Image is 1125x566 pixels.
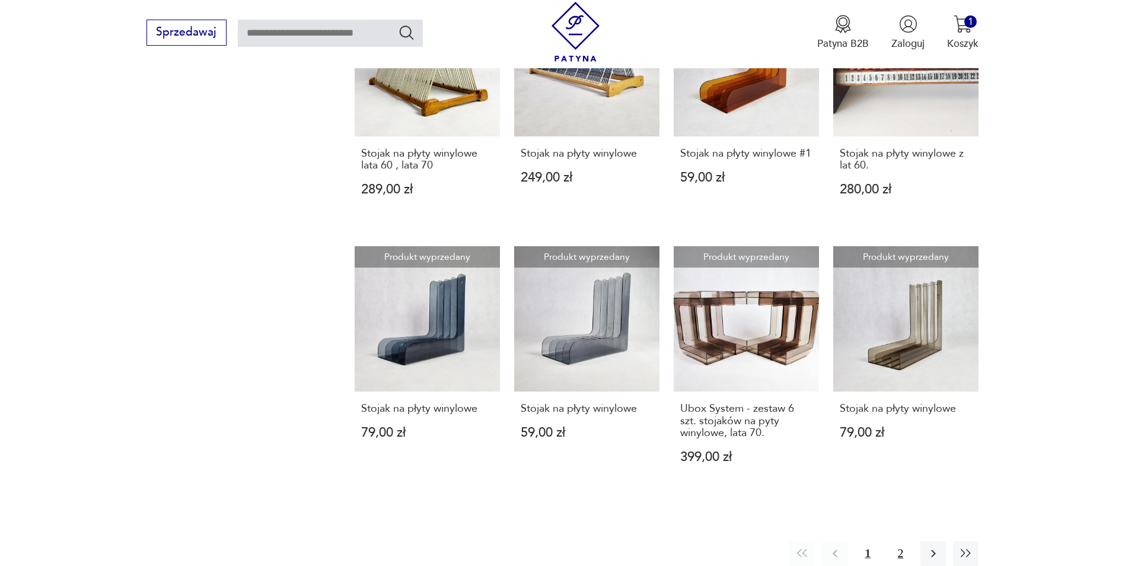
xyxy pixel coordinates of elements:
[514,246,659,491] a: Produkt wyprzedanyStojak na płyty winyloweStojak na płyty winylowe59,00 zł
[817,37,869,50] p: Patyna B2B
[521,427,653,439] p: 59,00 zł
[361,403,493,415] h3: Stojak na płyty winylowe
[833,246,979,491] a: Produkt wyprzedanyStojak na płyty winyloweStojak na płyty winylowe79,00 zł
[521,403,653,415] h3: Stojak na płyty winylowe
[817,15,869,50] button: Patyna B2B
[521,148,653,160] h3: Stojak na płyty winylowe
[680,171,812,184] p: 59,00 zł
[674,246,819,491] a: Produkt wyprzedanyUbox System - zestaw 6 szt. stojaków na pyty winylowe, lata 70.Ubox System - ze...
[521,171,653,184] p: 249,00 zł
[834,15,852,33] img: Ikona medalu
[891,15,925,50] button: Zaloguj
[355,246,500,491] a: Produkt wyprzedanyStojak na płyty winyloweStojak na płyty winylowe79,00 zł
[398,24,415,41] button: Szukaj
[840,403,972,415] h3: Stojak na płyty winylowe
[546,2,605,62] img: Patyna - sklep z meblami i dekoracjami vintage
[361,183,493,196] p: 289,00 zł
[146,20,227,46] button: Sprzedawaj
[947,37,979,50] p: Koszyk
[840,183,972,196] p: 280,00 zł
[840,148,972,172] h3: Stojak na płyty winylowe z lat 60.
[680,451,812,463] p: 399,00 zł
[680,403,812,439] h3: Ubox System - zestaw 6 szt. stojaków na pyty winylowe, lata 70.
[680,148,812,160] h3: Stojak na płyty winylowe #1
[146,28,227,38] a: Sprzedawaj
[954,15,972,33] img: Ikona koszyka
[947,15,979,50] button: 1Koszyk
[361,148,493,172] h3: Stojak na płyty winylowe lata 60 , lata 70
[891,37,925,50] p: Zaloguj
[840,427,972,439] p: 79,00 zł
[361,427,493,439] p: 79,00 zł
[899,15,917,33] img: Ikonka użytkownika
[964,15,977,28] div: 1
[817,15,869,50] a: Ikona medaluPatyna B2B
